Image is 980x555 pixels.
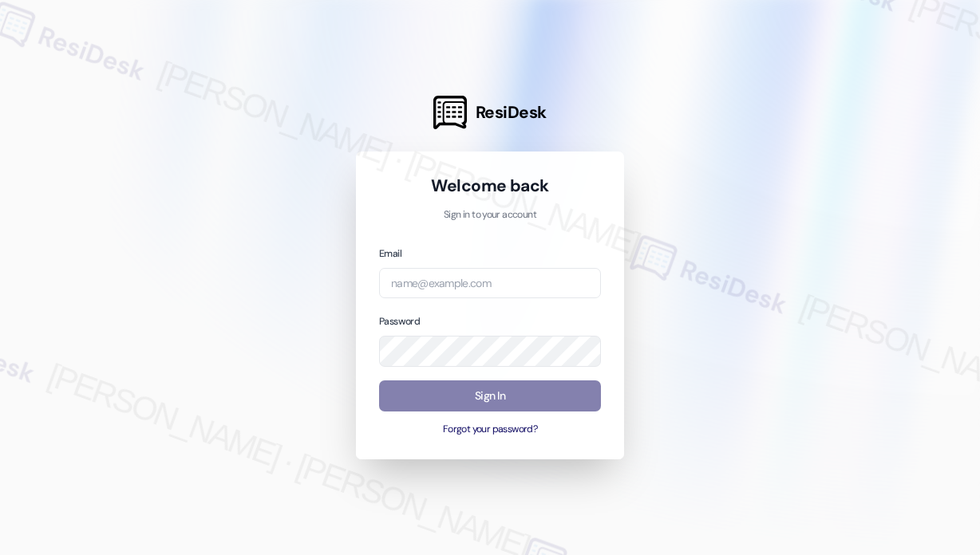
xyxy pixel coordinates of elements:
[379,268,601,299] input: name@example.com
[379,315,420,328] label: Password
[379,247,401,260] label: Email
[379,208,601,222] p: Sign in to your account
[379,423,601,437] button: Forgot your password?
[433,96,467,129] img: ResiDesk Logo
[379,380,601,411] button: Sign In
[379,175,601,197] h1: Welcome back
[476,101,547,124] span: ResiDesk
